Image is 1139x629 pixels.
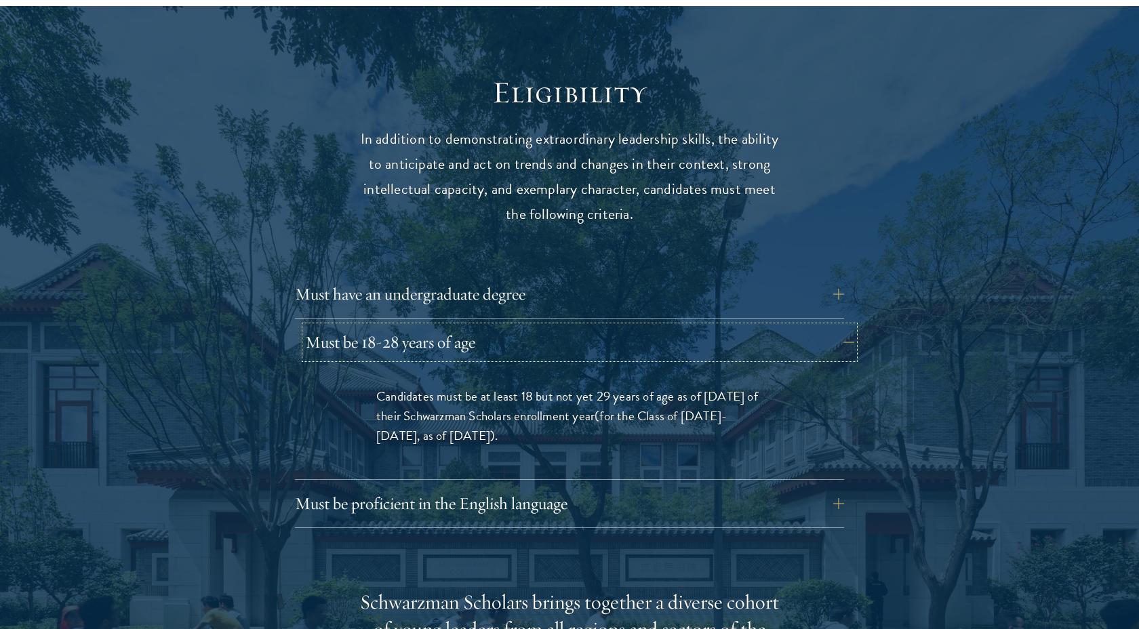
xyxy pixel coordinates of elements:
[295,487,844,520] button: Must be proficient in the English language
[305,326,854,359] button: Must be 18-28 years of age
[359,127,780,227] p: In addition to demonstrating extraordinary leadership skills, the ability to anticipate and act o...
[376,406,727,445] span: (for the Class of [DATE]-[DATE], as of [DATE])
[295,278,844,310] button: Must have an undergraduate degree
[376,386,763,445] p: Candidates must be at least 18 but not yet 29 years of age as of [DATE] of their Schwarzman Schol...
[359,74,780,112] h2: Eligibility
